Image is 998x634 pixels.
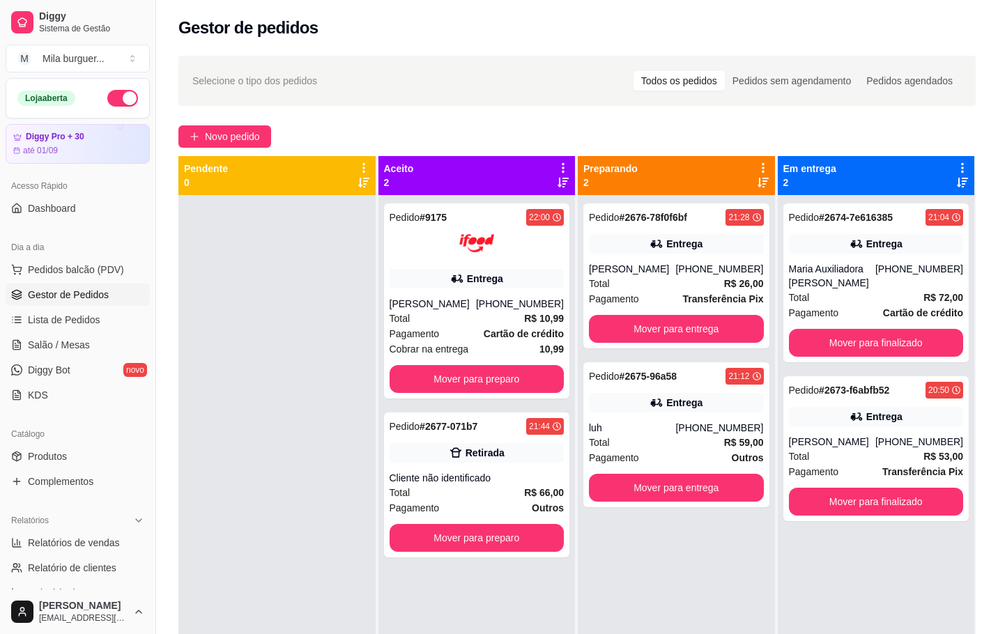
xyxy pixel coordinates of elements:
div: Loja aberta [17,91,75,106]
article: até 01/09 [23,145,58,156]
strong: # 2676-78f0f6bf [620,212,687,223]
div: Entrega [866,237,903,251]
strong: 10,99 [539,343,564,355]
p: 2 [583,176,638,190]
span: Pagamento [789,305,839,320]
span: KDS [28,388,48,402]
div: Maria Auxiliadora [PERSON_NAME] [789,262,875,290]
strong: Outros [732,452,764,463]
span: Pedido [789,385,820,396]
p: Aceito [384,162,414,176]
span: Total [589,435,610,450]
strong: Transferência Pix [882,466,963,477]
span: Salão / Mesas [28,338,90,352]
div: Entrega [666,396,703,410]
a: Salão / Mesas [6,334,150,356]
span: Gestor de Pedidos [28,288,109,302]
strong: Cartão de crédito [484,328,564,339]
button: Mover para finalizado [789,329,964,357]
a: Produtos [6,445,150,467]
div: 21:28 [728,212,749,223]
span: Selecione o tipo dos pedidos [192,73,317,88]
div: Mila burguer ... [43,52,105,65]
div: [PHONE_NUMBER] [875,262,963,290]
div: [PERSON_NAME] [589,262,675,276]
div: 21:04 [928,212,949,223]
span: Pagamento [589,450,639,465]
a: Dashboard [6,197,150,219]
span: Produtos [28,449,67,463]
span: Total [390,485,410,500]
h2: Gestor de pedidos [178,17,318,39]
span: Pedido [589,371,620,382]
div: [PHONE_NUMBER] [675,421,763,435]
span: [PERSON_NAME] [39,600,128,612]
div: Pedidos agendados [859,71,960,91]
strong: R$ 59,00 [724,437,764,448]
strong: # 2677-071b7 [420,421,477,432]
div: 22:00 [529,212,550,223]
button: [PERSON_NAME][EMAIL_ADDRESS][DOMAIN_NAME] [6,595,150,628]
div: Cliente não identificado [390,471,565,485]
a: Relatório de clientes [6,557,150,579]
p: Preparando [583,162,638,176]
button: Mover para entrega [589,474,764,502]
div: [PERSON_NAME] [789,435,875,449]
span: Cobrar na entrega [390,341,469,357]
strong: R$ 72,00 [923,292,963,303]
a: Diggy Pro + 30até 01/09 [6,124,150,164]
article: Diggy Pro + 30 [26,132,84,142]
strong: # 2673-f6abfb52 [819,385,889,396]
a: KDS [6,384,150,406]
span: Diggy [39,10,144,23]
span: Pagamento [589,291,639,307]
button: Alterar Status [107,90,138,107]
span: Diggy Bot [28,363,70,377]
div: Entrega [666,237,703,251]
span: Dashboard [28,201,76,215]
div: luh [589,421,675,435]
button: Mover para preparo [390,524,565,552]
div: 21:44 [529,421,550,432]
a: Complementos [6,470,150,493]
span: Sistema de Gestão [39,23,144,34]
div: [PHONE_NUMBER] [675,262,763,276]
span: Relatórios de vendas [28,536,120,550]
button: Novo pedido [178,125,271,148]
strong: R$ 66,00 [524,487,564,498]
p: 0 [184,176,228,190]
span: Relatório de clientes [28,561,116,575]
span: Lista de Pedidos [28,313,100,327]
div: 20:50 [928,385,949,396]
div: [PERSON_NAME] [390,297,476,311]
span: Pedido [390,212,420,223]
div: [PHONE_NUMBER] [476,297,564,311]
span: Relatórios [11,515,49,526]
strong: R$ 10,99 [524,313,564,324]
span: M [17,52,31,65]
span: Total [390,311,410,326]
span: Pagamento [390,326,440,341]
span: Pedido [589,212,620,223]
strong: # 2675-96a58 [620,371,677,382]
div: Dia a dia [6,236,150,258]
span: Pedido [789,212,820,223]
span: Total [589,276,610,291]
a: Relatório de mesas [6,582,150,604]
span: Pagamento [789,464,839,479]
p: 2 [783,176,836,190]
img: ifood [459,226,494,261]
div: Acesso Rápido [6,175,150,197]
div: Entrega [866,410,903,424]
span: Total [789,449,810,464]
span: Pedidos balcão (PDV) [28,263,124,277]
button: Pedidos balcão (PDV) [6,258,150,281]
a: DiggySistema de Gestão [6,6,150,39]
strong: Cartão de crédito [883,307,963,318]
strong: # 2674-7e616385 [819,212,893,223]
button: Mover para finalizado [789,488,964,516]
button: Mover para entrega [589,315,764,343]
button: Mover para preparo [390,365,565,393]
span: Complementos [28,474,93,488]
span: Pagamento [390,500,440,516]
